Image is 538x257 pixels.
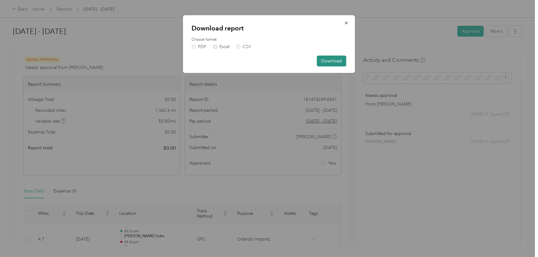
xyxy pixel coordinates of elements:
label: Choose format [192,37,346,43]
label: PDF [192,45,207,49]
p: Download report [192,24,346,33]
label: Excel [213,45,230,49]
button: Download [317,56,346,66]
label: CSV [236,45,251,49]
iframe: Everlance-gr Chat Button Frame [503,222,538,257]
